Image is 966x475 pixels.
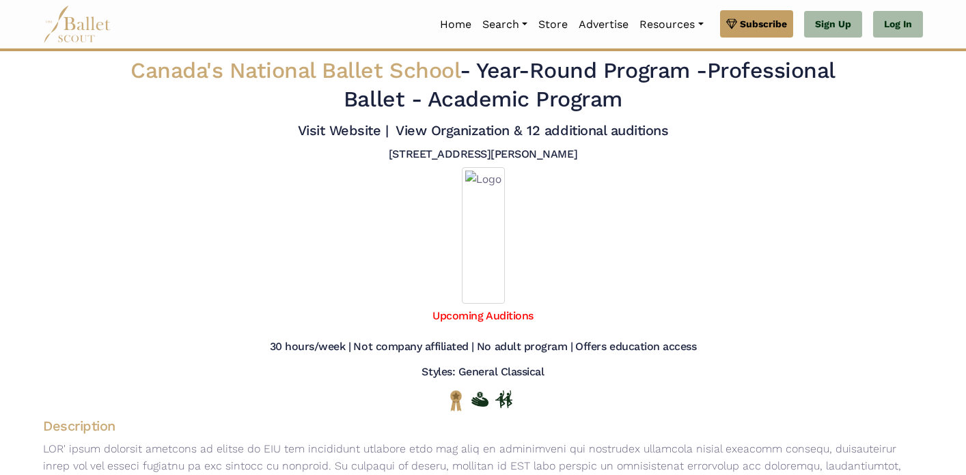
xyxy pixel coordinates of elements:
h5: Not company affiliated | [353,340,473,354]
a: View Organization & 12 additional auditions [396,122,668,139]
img: Offers Financial Aid [471,392,488,407]
a: Advertise [573,10,634,39]
a: Subscribe [720,10,793,38]
h5: Offers education access [575,340,696,354]
a: Log In [873,11,923,38]
h4: Description [32,417,934,435]
a: Search [477,10,533,39]
img: National [447,390,465,411]
a: Home [434,10,477,39]
img: Logo [462,167,505,304]
img: In Person [495,390,512,408]
a: Upcoming Auditions [432,309,533,322]
span: Year-Round Program - [476,57,706,83]
a: Resources [634,10,708,39]
a: Sign Up [804,11,862,38]
h5: [STREET_ADDRESS][PERSON_NAME] [389,147,577,162]
h5: No adult program | [477,340,572,354]
h5: 30 hours/week | [270,340,351,354]
span: Subscribe [740,16,787,31]
img: gem.svg [726,16,737,31]
h5: Styles: General Classical [422,365,544,379]
a: Visit Website | [298,122,389,139]
span: Canada's National Ballet School [130,57,460,83]
a: Store [533,10,573,39]
h2: - Professional Ballet - Academic Program [118,57,848,113]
